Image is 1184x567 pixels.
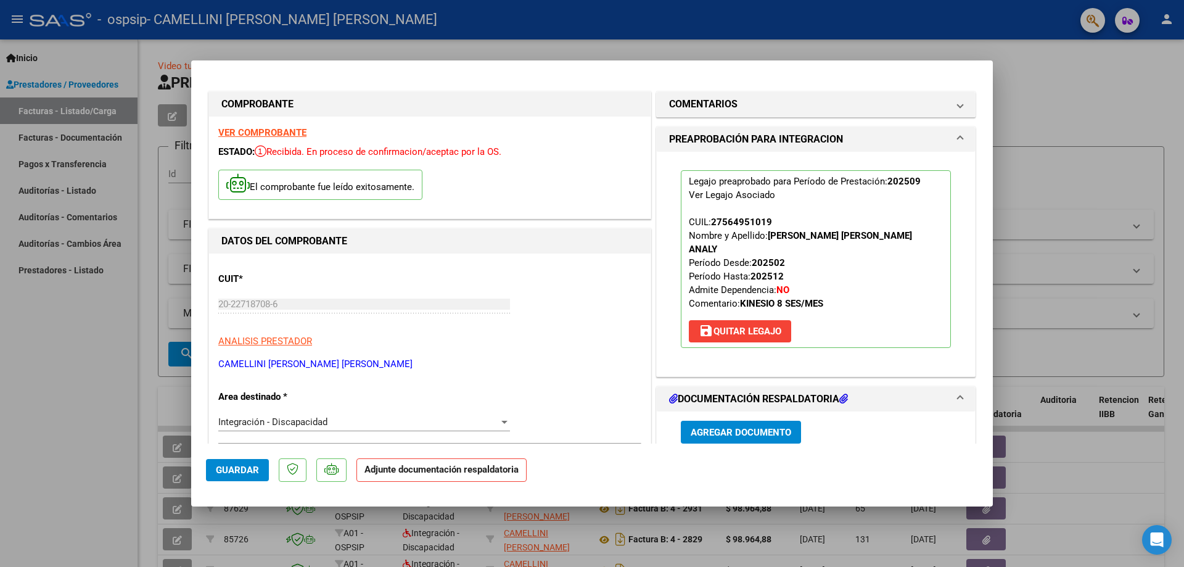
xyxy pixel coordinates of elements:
p: CUIT [218,272,345,286]
strong: 202512 [750,271,784,282]
strong: 202502 [752,257,785,268]
div: Ver Legajo Asociado [689,188,775,202]
button: Guardar [206,459,269,481]
p: El comprobante fue leído exitosamente. [218,170,422,200]
mat-expansion-panel-header: PREAPROBACIÓN PARA INTEGRACION [657,127,975,152]
mat-icon: save [699,323,713,338]
span: Guardar [216,465,259,476]
a: VER COMPROBANTE [218,127,306,138]
span: ESTADO: [218,146,255,157]
p: Legajo preaprobado para Período de Prestación: [681,170,951,348]
p: CAMELLINI [PERSON_NAME] [PERSON_NAME] [218,357,641,371]
mat-expansion-panel-header: COMENTARIOS [657,92,975,117]
strong: [PERSON_NAME] [PERSON_NAME] ANALY [689,230,912,255]
strong: DATOS DEL COMPROBANTE [221,235,347,247]
button: Agregar Documento [681,421,801,444]
span: Integración - Discapacidad [218,416,327,428]
span: CUIL: Nombre y Apellido: Período Desde: Período Hasta: Admite Dependencia: [689,217,912,309]
button: Quitar Legajo [689,320,791,342]
h1: DOCUMENTACIÓN RESPALDATORIA [669,392,848,407]
div: Open Intercom Messenger [1142,525,1172,555]
strong: NO [776,284,789,296]
div: PREAPROBACIÓN PARA INTEGRACION [657,152,975,376]
strong: KINESIO 8 SES/MES [740,298,823,309]
span: Comentario: [689,298,823,309]
p: Area destinado * [218,390,345,404]
h1: PREAPROBACIÓN PARA INTEGRACION [669,132,843,147]
strong: 202509 [887,176,921,187]
span: Quitar Legajo [699,326,781,337]
strong: Adjunte documentación respaldatoria [364,464,519,475]
span: Recibida. En proceso de confirmacion/aceptac por la OS. [255,146,501,157]
span: Agregar Documento [691,427,791,438]
strong: COMPROBANTE [221,98,294,110]
div: 27564951019 [711,215,772,229]
h1: COMENTARIOS [669,97,738,112]
span: ANALISIS PRESTADOR [218,336,312,347]
mat-expansion-panel-header: DOCUMENTACIÓN RESPALDATORIA [657,387,975,412]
